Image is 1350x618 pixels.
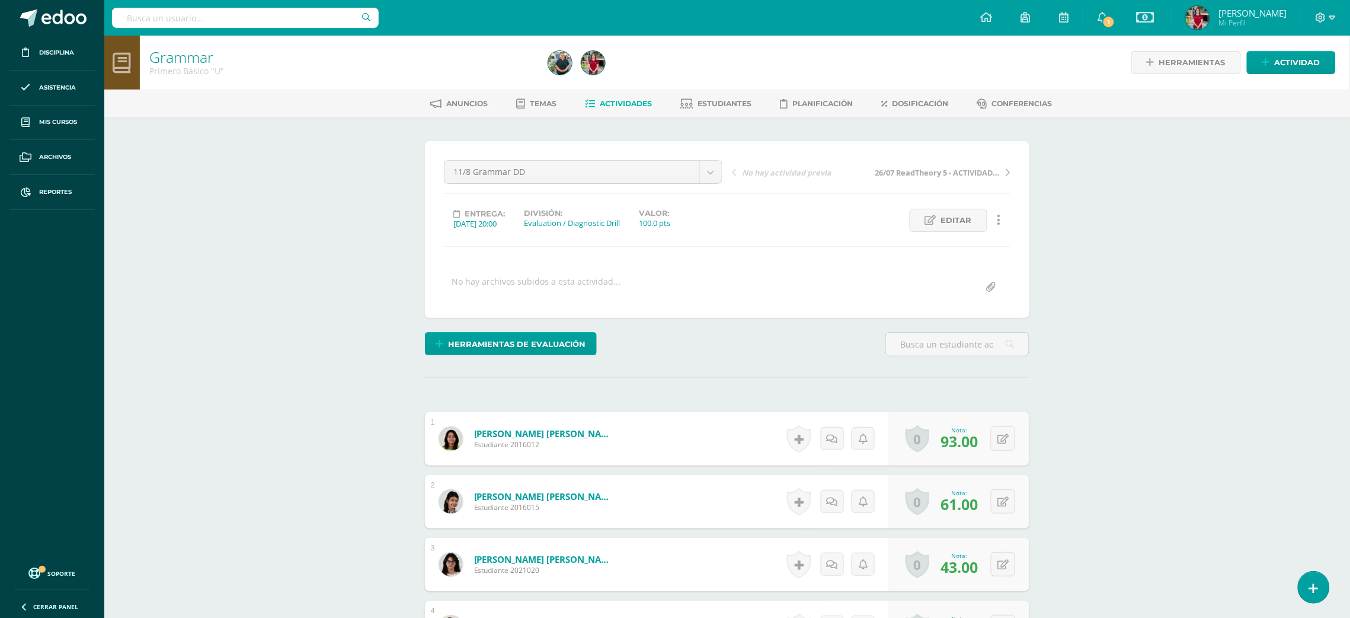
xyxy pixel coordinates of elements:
[33,603,78,611] span: Cerrar panel
[39,117,77,127] span: Mis cursos
[112,8,379,28] input: Busca un usuario...
[940,557,978,577] span: 43.00
[1102,15,1115,28] span: 1
[906,488,929,515] a: 0
[474,553,616,565] a: [PERSON_NAME] [PERSON_NAME]
[530,99,557,108] span: Temas
[1247,51,1336,74] a: Actividad
[444,161,722,183] a: 11/8 Grammar DD
[149,49,534,65] h1: Grammar
[9,36,95,71] a: Disciplina
[453,218,505,229] div: [DATE] 20:00
[149,65,534,77] div: Primero Básico 'U'
[1131,51,1241,74] a: Herramientas
[9,71,95,106] a: Asistencia
[453,161,690,183] span: 11/8 Grammar DD
[886,333,1029,356] input: Busca un estudiante aquí...
[906,425,929,453] a: 0
[681,94,752,113] a: Estudiantes
[474,439,616,450] span: Estudiante 2016012
[586,94,652,113] a: Actividades
[14,565,90,581] a: Soporte
[474,502,616,512] span: Estudiante 2016015
[9,175,95,210] a: Reportes
[742,167,831,178] span: No hay actividad previa
[447,99,488,108] span: Anuncios
[1275,52,1320,74] span: Actividad
[581,51,605,75] img: 352c638b02aaae08c95ba80ed60c845f.png
[940,494,978,514] span: 61.00
[941,209,972,231] span: Editar
[940,426,978,434] div: Nota:
[149,47,213,67] a: Grammar
[1186,6,1210,30] img: 352c638b02aaae08c95ba80ed60c845f.png
[48,569,76,578] span: Soporte
[940,431,978,451] span: 93.00
[875,167,1001,178] span: 26/07 ReadTheory 5 - ACTIVIDAD CERRADA
[992,99,1053,108] span: Conferencias
[524,218,620,228] div: Evaluation / Diagnostic Drill
[906,551,929,578] a: 0
[474,565,616,575] span: Estudiante 2021020
[517,94,557,113] a: Temas
[639,209,670,218] label: Valor:
[1218,7,1287,19] span: [PERSON_NAME]
[452,276,620,299] div: No hay archivos subidos a esta actividad...
[39,187,72,197] span: Reportes
[600,99,652,108] span: Actividades
[639,218,670,228] div: 100.0 pts
[449,333,586,355] span: Herramientas de evaluación
[439,490,463,514] img: 2a0698b19a4965b32abf07ab1fa2c9b5.png
[1218,18,1287,28] span: Mi Perfil
[793,99,853,108] span: Planificación
[548,51,572,75] img: 4447a754f8b82caf5a355abd86508926.png
[977,94,1053,113] a: Conferencias
[439,553,463,576] img: 94b10c4b23a293ba5b4ad163c522c6ff.png
[39,48,74,58] span: Disciplina
[474,428,616,439] a: [PERSON_NAME] [PERSON_NAME]
[882,94,949,113] a: Dosificación
[431,94,488,113] a: Anuncios
[39,152,71,162] span: Archivos
[892,99,949,108] span: Dosificación
[9,140,95,175] a: Archivos
[780,94,853,113] a: Planificación
[940,552,978,560] div: Nota:
[465,209,505,218] span: Entrega:
[439,427,463,451] img: 182161ddecf195042ce710af94021bc1.png
[425,332,597,355] a: Herramientas de evaluación
[9,106,95,141] a: Mis cursos
[698,99,752,108] span: Estudiantes
[1159,52,1226,74] span: Herramientas
[940,489,978,497] div: Nota:
[39,83,76,93] span: Asistencia
[474,490,616,502] a: [PERSON_NAME] [PERSON_NAME]
[524,209,620,218] label: División:
[871,166,1010,178] a: 26/07 ReadTheory 5 - ACTIVIDAD CERRADA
